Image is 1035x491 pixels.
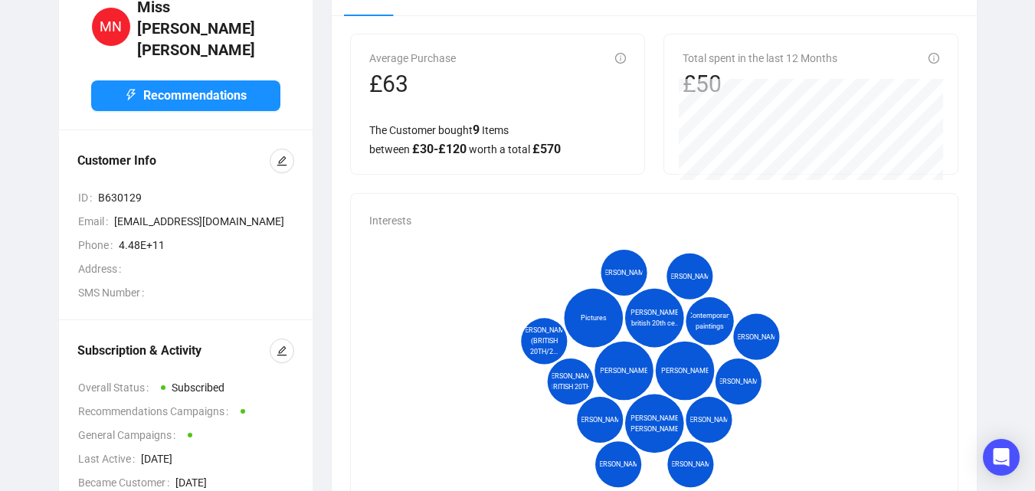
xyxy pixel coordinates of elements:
[143,86,247,105] span: Recommendations
[172,381,224,394] span: Subscribed
[628,307,680,329] span: [PERSON_NAME] (british 20th ce...
[77,152,270,170] div: Customer Info
[369,120,626,159] div: The Customer bought Items between worth a total
[683,70,837,99] div: £50
[683,52,837,64] span: Total spent in the last 12 Months
[78,450,141,467] span: Last Active
[628,413,680,434] span: [PERSON_NAME] [PERSON_NAME]
[78,213,114,230] span: Email
[598,267,650,278] span: [PERSON_NAME]
[663,271,715,282] span: [PERSON_NAME]
[412,142,467,156] span: £ 30 - £ 120
[598,365,650,376] span: [PERSON_NAME]
[277,155,287,166] span: edit
[78,284,150,301] span: SMS Number
[929,53,939,64] span: info-circle
[712,376,764,387] span: [PERSON_NAME]
[369,70,456,99] div: £63
[615,53,626,64] span: info-circle
[119,237,294,254] span: 4.48E+11
[545,371,596,392] span: [PERSON_NAME] (BRITISH 20TH...
[580,313,606,323] span: Pictures
[78,237,119,254] span: Phone
[125,89,137,101] span: thunderbolt
[983,439,1020,476] div: Open Intercom Messenger
[518,325,569,357] span: [PERSON_NAME] (BRITISH 20TH/2...
[659,365,710,376] span: [PERSON_NAME]
[78,260,127,277] span: Address
[114,213,294,230] span: [EMAIL_ADDRESS][DOMAIN_NAME]
[100,16,122,38] span: MN
[78,403,234,420] span: Recommendations Campaigns
[574,414,625,425] span: [PERSON_NAME]
[473,123,480,137] span: 9
[369,214,411,227] span: Interests
[91,80,280,111] button: Recommendations
[688,310,732,332] span: Contemporary paintings
[683,414,734,425] span: [PERSON_NAME]
[175,474,294,491] span: [DATE]
[98,189,294,206] span: B630129
[369,52,456,64] span: Average Purchase
[592,459,644,470] span: [PERSON_NAME]
[277,345,287,356] span: edit
[78,474,175,491] span: Became Customer
[532,142,561,156] span: £ 570
[78,379,155,396] span: Overall Status
[78,427,182,444] span: General Campaigns
[78,189,98,206] span: ID
[141,450,294,467] span: [DATE]
[664,459,716,470] span: [PERSON_NAME]
[730,332,781,342] span: [PERSON_NAME]
[77,342,270,360] div: Subscription & Activity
